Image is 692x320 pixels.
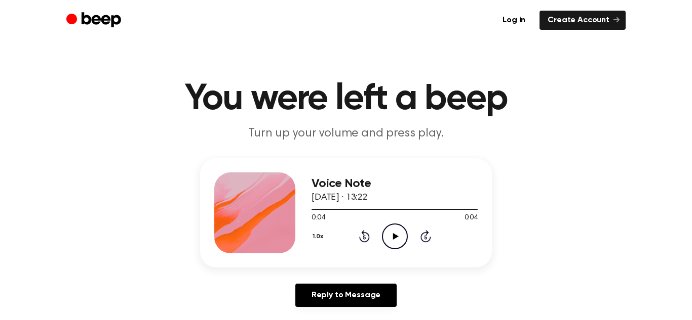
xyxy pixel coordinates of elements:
h3: Voice Note [312,177,478,191]
span: 0:04 [465,213,478,223]
a: Log in [494,11,533,30]
a: Beep [66,11,124,30]
h1: You were left a beep [87,81,605,117]
a: Create Account [540,11,626,30]
button: 1.0x [312,228,327,245]
span: 0:04 [312,213,325,223]
span: [DATE] · 13:22 [312,193,367,202]
a: Reply to Message [295,284,397,307]
p: Turn up your volume and press play. [151,125,541,142]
